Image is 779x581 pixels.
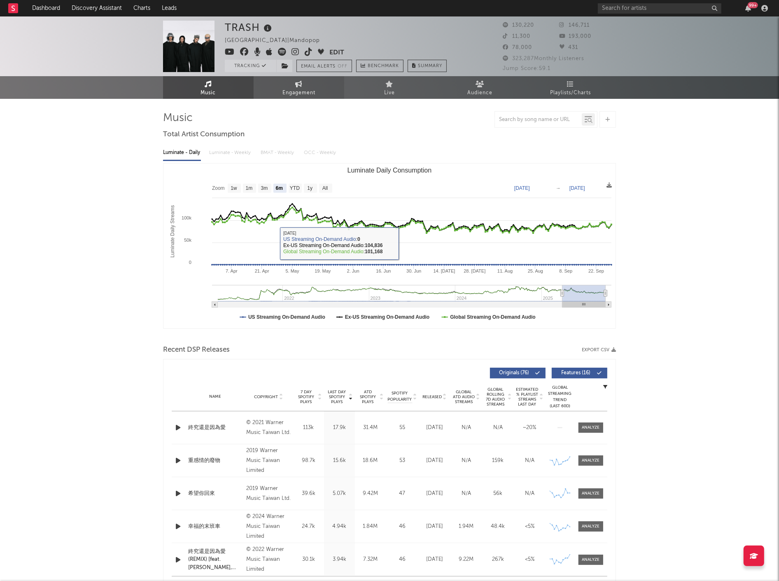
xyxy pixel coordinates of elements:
a: Engagement [254,76,344,99]
button: Tracking [225,60,276,72]
text: 6m [276,186,283,191]
div: 2019 Warner Music Taiwan Limited [246,446,291,476]
div: [DATE] [421,555,448,564]
div: [DATE] [421,424,448,432]
div: 1.84M [357,523,384,531]
span: 193,000 [560,34,592,39]
a: Live [344,76,435,99]
div: 15.6k [326,457,353,465]
text: Global Streaming On-Demand Audio [450,314,536,320]
text: US Streaming On-Demand Audio [248,314,325,320]
text: Luminate Daily Consumption [348,167,432,174]
a: 重感情的廢物 [188,457,242,465]
button: Edit [329,48,344,58]
span: 78,000 [503,45,532,50]
div: <5% [516,555,543,564]
div: 1.94M [452,523,480,531]
span: Recent DSP Releases [163,345,230,355]
text: [DATE] [569,185,585,191]
div: [DATE] [421,523,448,531]
text: 100k [182,215,191,220]
span: Audience [468,88,493,98]
text: 21. Apr [255,268,269,273]
text: Ex-US Streaming On-Demand Audio [345,314,430,320]
div: N/A [484,424,512,432]
div: 39.6k [295,490,322,498]
div: 31.4M [357,424,384,432]
span: Originals ( 76 ) [495,371,533,376]
div: © 2021 Warner Music Taiwan Ltd. [246,418,291,438]
span: 431 [560,45,578,50]
span: 146,711 [560,23,590,28]
div: 17.9k [326,424,353,432]
text: 16. Jun [376,268,391,273]
div: TRASH [225,21,274,34]
button: 99+ [745,5,751,12]
span: Copyright [254,394,278,399]
div: 5.07k [326,490,353,498]
div: 48.4k [484,523,512,531]
span: Global Rolling 7D Audio Streams [484,387,507,407]
div: 46 [388,555,417,564]
div: 99 + [748,2,758,8]
text: 25. Aug [528,268,543,273]
text: [DATE] [514,185,530,191]
div: 24.7k [295,523,322,531]
input: Search for artists [598,3,721,14]
div: 9.22M [452,555,480,564]
span: 323,287 Monthly Listeners [503,56,584,61]
span: Playlists/Charts [550,88,591,98]
text: 1w [231,186,237,191]
div: 267k [484,555,512,564]
div: <5% [516,523,543,531]
span: Live [384,88,395,98]
text: 28. [DATE] [464,268,485,273]
button: Email AlertsOff [296,60,352,72]
div: 113k [295,424,322,432]
span: 130,220 [503,23,534,28]
div: N/A [452,457,480,465]
a: 希望你回來 [188,490,242,498]
div: 4.94k [326,523,353,531]
input: Search by song name or URL [495,117,582,123]
span: Music [201,88,216,98]
div: 9.42M [357,490,384,498]
button: Features(16) [552,368,607,378]
div: Luminate - Daily [163,146,201,160]
div: Global Streaming Trend (Last 60D) [548,385,572,409]
div: 56k [484,490,512,498]
button: Export CSV [582,348,616,352]
div: 2019 Warner Music Taiwan Ltd. [246,484,291,504]
div: 3.94k [326,555,353,564]
span: Benchmark [368,61,399,71]
text: 7. Apr [226,268,238,273]
a: Audience [435,76,525,99]
text: 19. May [315,268,331,273]
span: Global ATD Audio Streams [452,390,475,404]
div: [DATE] [421,490,448,498]
text: All [322,186,328,191]
span: Features ( 16 ) [557,371,595,376]
text: 2. Jun [347,268,359,273]
span: Jump Score: 59.1 [503,66,550,71]
span: 7 Day Spotify Plays [295,390,317,404]
a: 終究還是因為愛 (REMIX) [feat. [PERSON_NAME], [PERSON_NAME], G5SH] [188,548,242,572]
div: © 2022 Warner Music Taiwan Limited [246,545,291,574]
span: Estimated % Playlist Streams Last Day [516,387,539,407]
span: Released [422,394,442,399]
span: Summary [418,64,442,68]
span: 11,300 [503,34,530,39]
button: Summary [408,60,447,72]
div: 18.6M [357,457,384,465]
span: Engagement [282,88,315,98]
div: © 2024 Warner Music Taiwan Limited [246,512,291,541]
div: 幸福的末班車 [188,523,242,531]
div: 53 [388,457,417,465]
a: 終究還是因為愛 [188,424,242,432]
button: Originals(76) [490,368,546,378]
text: 3m [261,186,268,191]
text: 1y [307,186,313,191]
div: 46 [388,523,417,531]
